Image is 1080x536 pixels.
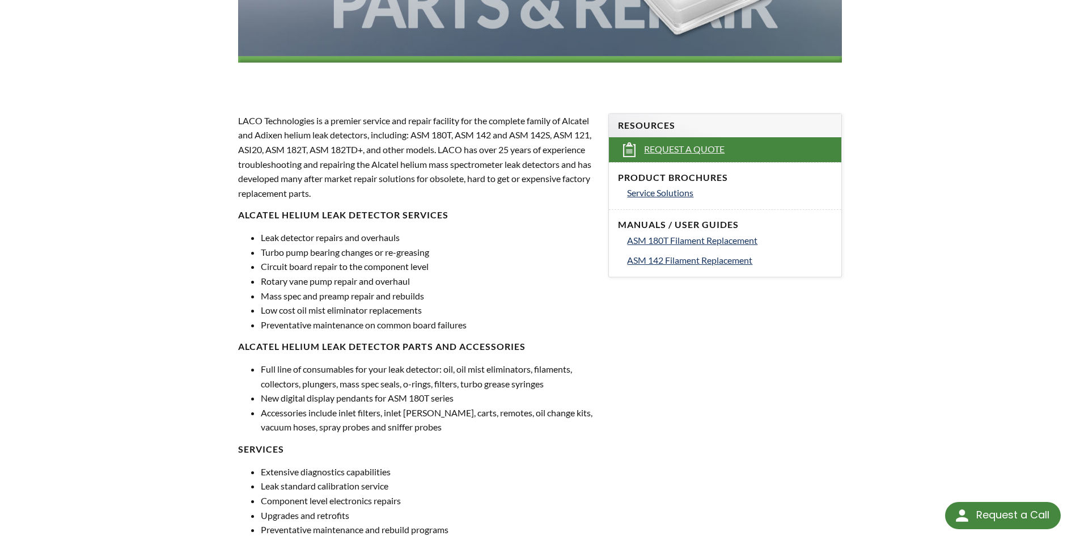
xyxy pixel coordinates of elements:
li: Rotary vane pump repair and overhaul [261,274,595,289]
span: ASM 180T Filament Replacement [627,235,757,246]
li: Upgrades and retrofits [261,508,595,523]
h4: Resources [618,120,832,132]
a: ASM 142 Filament Replacement [627,253,832,268]
img: round button [953,507,971,525]
li: Accessories include inlet filters, inlet [PERSON_NAME], carts, remotes, oil change kits, vacuum h... [261,406,595,434]
li: Full line of consumables for your leak detector: oil, oil mist eliminators, filaments, collectors... [261,362,595,391]
li: Mass spec and preamp repair and rebuilds [261,289,595,303]
span: ASM 142 Filament Replacement [627,255,752,265]
a: Service Solutions [627,185,832,200]
li: New digital display pendants for ASM 180T series [261,391,595,406]
li: Preventative maintenance on common board failures [261,318,595,332]
li: Component level electronics repairs [261,493,595,508]
strong: Services [238,444,284,454]
li: Turbo pump bearing changes or re-greasing [261,245,595,260]
strong: Alcatel Helium Leak Detector Parts and Accessories [238,341,526,352]
li: Leak standard calibration service [261,479,595,493]
span: Request a Quote [644,144,725,155]
h4: Product Brochures [618,172,832,184]
strong: Alcatel Helium Leak Detector Services [238,209,448,220]
span: Service Solutions [627,187,693,198]
a: ASM 180T Filament Replacement [627,233,832,248]
p: LACO Technologies is a premier service and repair facility for the complete family of Alcatel and... [238,113,595,201]
div: Request a Call [976,502,1049,528]
li: Leak detector repairs and overhauls [261,230,595,245]
a: Request a Quote [609,137,841,162]
li: Low cost oil mist eliminator replacements [261,303,595,318]
li: Extensive diagnostics capabilities [261,465,595,479]
div: Request a Call [945,502,1061,529]
li: Circuit board repair to the component level [261,259,595,274]
h4: Manuals / User Guides [618,219,832,231]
